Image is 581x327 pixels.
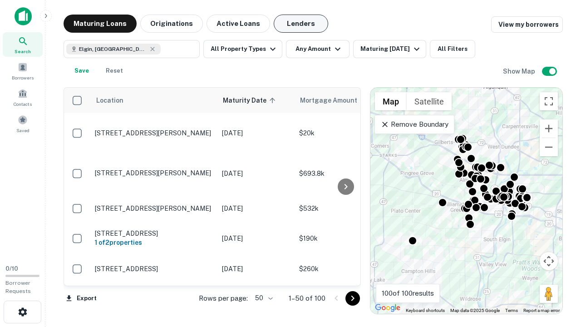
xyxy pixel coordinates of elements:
button: Show satellite imagery [407,92,452,110]
img: Google [373,302,403,314]
button: Go to next page [345,291,360,306]
p: [DATE] [222,128,290,138]
h6: 1 of 2 properties [95,238,213,248]
p: [STREET_ADDRESS][PERSON_NAME] [95,204,213,213]
a: Borrowers [3,59,43,83]
button: Map camera controls [540,252,558,270]
th: Maturity Date [217,88,295,113]
span: Saved [16,127,30,134]
p: [STREET_ADDRESS] [95,265,213,273]
p: Rows per page: [199,293,248,304]
iframe: Chat Widget [536,254,581,298]
button: All Filters [430,40,475,58]
a: Report a map error [523,308,560,313]
span: Elgin, [GEOGRAPHIC_DATA], [GEOGRAPHIC_DATA] [79,45,147,53]
p: [DATE] [222,203,290,213]
button: Maturing Loans [64,15,137,33]
button: Save your search to get updates of matches that match your search criteria. [67,62,96,80]
button: Show street map [375,92,407,110]
span: Borrower Requests [5,280,31,294]
span: Contacts [14,100,32,108]
p: Remove Boundary [380,119,448,130]
button: Toggle fullscreen view [540,92,558,110]
p: $20k [299,128,390,138]
p: [DATE] [222,233,290,243]
p: $260k [299,264,390,274]
button: Zoom out [540,138,558,156]
button: Keyboard shortcuts [406,307,445,314]
button: Zoom in [540,119,558,138]
th: Mortgage Amount [295,88,394,113]
th: Location [90,88,217,113]
span: Mortgage Amount [300,95,369,106]
button: Active Loans [207,15,270,33]
button: All Property Types [203,40,282,58]
span: Maturity Date [223,95,278,106]
p: $190k [299,233,390,243]
a: Terms (opens in new tab) [505,308,518,313]
img: capitalize-icon.png [15,7,32,25]
a: Contacts [3,85,43,109]
p: [STREET_ADDRESS] [95,229,213,238]
p: [DATE] [222,168,290,178]
span: Borrowers [12,74,34,81]
div: 50 [251,292,274,305]
button: Export [64,292,99,305]
a: Saved [3,111,43,136]
p: $693.8k [299,168,390,178]
span: 0 / 10 [5,265,18,272]
div: Maturing [DATE] [360,44,422,54]
p: 1–50 of 100 [289,293,325,304]
span: Search [15,48,31,55]
span: Map data ©2025 Google [450,308,500,313]
div: 0 0 [370,88,562,314]
button: Lenders [274,15,328,33]
a: Open this area in Google Maps (opens a new window) [373,302,403,314]
a: View my borrowers [491,16,563,33]
p: $532k [299,203,390,213]
p: [DATE] [222,264,290,274]
h6: Show Map [503,66,537,76]
p: [STREET_ADDRESS][PERSON_NAME] [95,169,213,177]
button: Any Amount [286,40,350,58]
button: Reset [100,62,129,80]
span: Location [96,95,123,106]
button: Maturing [DATE] [353,40,426,58]
p: 100 of 100 results [382,288,434,299]
button: Originations [140,15,203,33]
p: [STREET_ADDRESS][PERSON_NAME] [95,129,213,137]
a: Search [3,32,43,57]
